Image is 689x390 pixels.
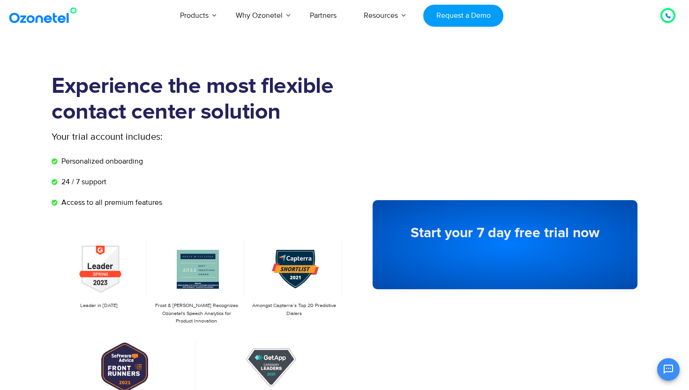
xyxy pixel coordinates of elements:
a: Request a Demo [423,5,503,27]
button: Open chat [657,358,680,381]
p: Leader in [DATE] [56,302,142,310]
p: Frost & [PERSON_NAME] Recognizes Ozonetel's Speech Analytics for Product Innovation [154,302,239,325]
h5: Start your 7 day free trial now [391,226,619,240]
p: Amongst Capterra’s Top 20 Predictive Dialers [252,302,337,317]
span: Personalized onboarding [59,156,143,167]
span: 24 / 7 support [59,176,106,187]
p: Your trial account includes: [52,130,274,144]
h1: Experience the most flexible contact center solution [52,74,344,125]
span: Access to all premium features [59,197,162,208]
